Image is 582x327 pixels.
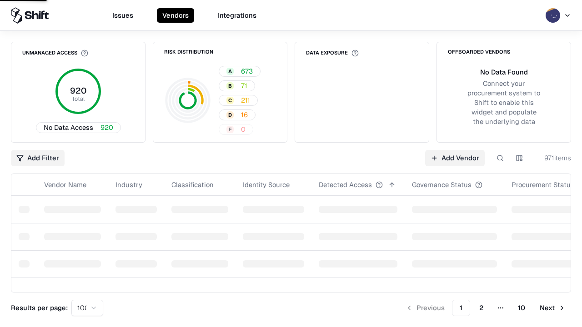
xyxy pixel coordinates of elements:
div: Offboarded Vendors [448,50,510,54]
div: C [226,97,234,104]
div: A [226,68,234,75]
button: 1 [452,300,470,316]
p: Results per page: [11,303,68,312]
span: 71 [241,81,247,90]
button: Vendors [157,8,194,23]
div: Industry [115,180,142,189]
button: A673 [219,66,261,77]
button: Next [534,300,571,316]
button: No Data Access920 [36,122,121,133]
button: C211 [219,95,258,106]
div: Vendor Name [44,180,86,189]
span: 673 [241,66,253,76]
div: Connect your procurement system to Shift to enable this widget and populate the underlying data [466,79,542,127]
div: Procurement Status [512,180,574,189]
div: Identity Source [243,180,290,189]
span: 16 [241,110,248,119]
button: Issues [107,8,139,23]
button: 10 [511,300,532,316]
div: 971 items [535,153,571,163]
div: Detected Access [319,180,372,189]
div: Data Exposure [306,50,359,57]
tspan: Total [72,95,85,103]
div: Governance Status [412,180,472,189]
div: D [226,111,234,119]
span: 920 [100,123,113,132]
a: Add Vendor [425,150,485,166]
div: B [226,82,234,89]
div: Classification [171,180,214,189]
tspan: 920 [70,85,86,96]
div: Risk Distribution [164,50,213,54]
div: No Data Found [480,67,528,77]
button: D16 [219,109,256,120]
button: B71 [219,80,255,91]
nav: pagination [400,300,571,316]
span: 211 [241,95,250,105]
button: 2 [472,300,491,316]
span: No Data Access [44,123,93,132]
div: Unmanaged Access [22,50,88,57]
button: Add Filter [11,150,65,166]
button: Integrations [212,8,262,23]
